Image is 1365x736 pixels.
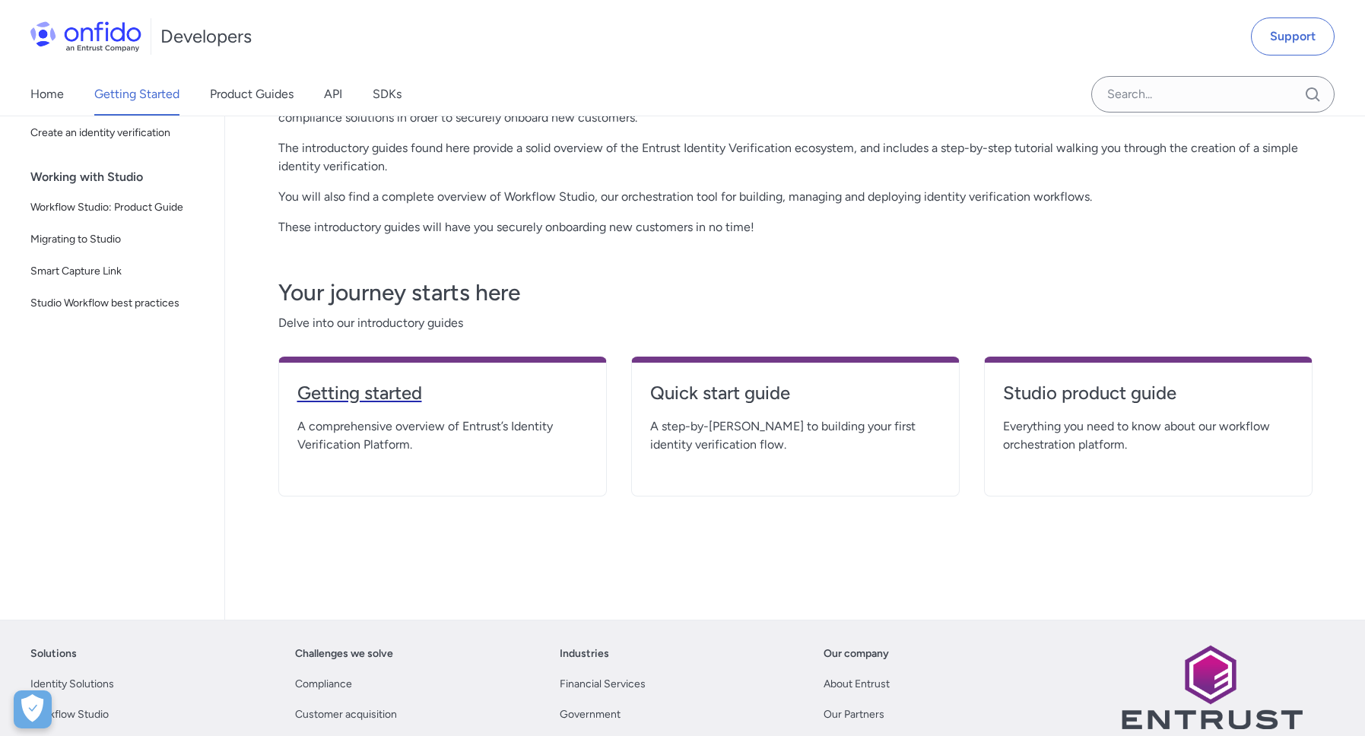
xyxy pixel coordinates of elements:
[210,73,294,116] a: Product Guides
[297,381,588,417] a: Getting started
[650,381,941,417] a: Quick start guide
[30,198,206,217] span: Workflow Studio: Product Guide
[650,417,941,454] span: A step-by-[PERSON_NAME] to building your first identity verification flow.
[30,162,218,192] div: Working with Studio
[30,645,77,663] a: Solutions
[30,706,109,724] a: Workflow Studio
[560,675,646,693] a: Financial Services
[278,278,1313,308] h3: Your journey starts here
[824,706,884,724] a: Our Partners
[278,314,1313,332] span: Delve into our introductory guides
[24,118,212,148] a: Create an identity verification
[824,675,890,693] a: About Entrust
[278,218,1313,236] p: These introductory guides will have you securely onboarding new customers in no time!
[373,73,402,116] a: SDKs
[1120,645,1303,729] img: Entrust logo
[30,294,206,312] span: Studio Workflow best practices
[30,262,206,281] span: Smart Capture Link
[94,73,179,116] a: Getting Started
[30,124,206,142] span: Create an identity verification
[324,73,342,116] a: API
[560,645,609,663] a: Industries
[295,706,397,724] a: Customer acquisition
[14,690,52,728] div: Cookie Preferences
[30,73,64,116] a: Home
[30,230,206,249] span: Migrating to Studio
[24,224,212,255] a: Migrating to Studio
[650,381,941,405] h4: Quick start guide
[1091,76,1335,113] input: Onfido search input field
[1251,17,1335,56] a: Support
[560,706,621,724] a: Government
[1003,417,1294,454] span: Everything you need to know about our workflow orchestration platform.
[278,188,1313,206] p: You will also find a complete overview of Workflow Studio, our orchestration tool for building, m...
[297,417,588,454] span: A comprehensive overview of Entrust’s Identity Verification Platform.
[297,381,588,405] h4: Getting started
[14,690,52,728] button: Open Preferences
[24,192,212,223] a: Workflow Studio: Product Guide
[24,256,212,287] a: Smart Capture Link
[160,24,252,49] h1: Developers
[278,139,1313,176] p: The introductory guides found here provide a solid overview of the Entrust Identity Verification ...
[1003,381,1294,417] a: Studio product guide
[295,645,393,663] a: Challenges we solve
[30,21,141,52] img: Onfido Logo
[30,675,114,693] a: Identity Solutions
[295,675,352,693] a: Compliance
[824,645,889,663] a: Our company
[24,288,212,319] a: Studio Workflow best practices
[1003,381,1294,405] h4: Studio product guide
